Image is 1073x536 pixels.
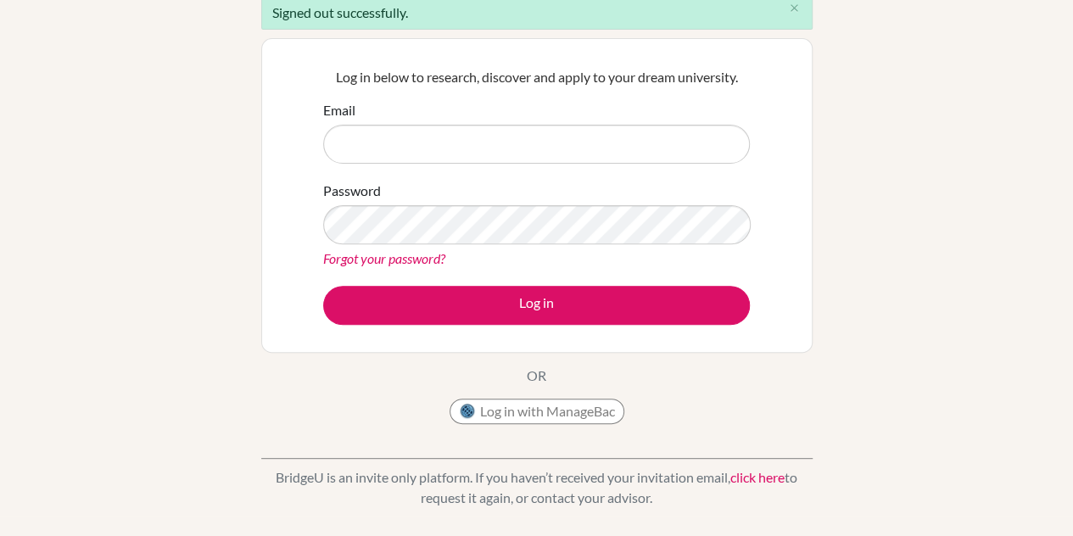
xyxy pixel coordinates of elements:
label: Password [323,181,381,201]
p: Log in below to research, discover and apply to your dream university. [323,67,750,87]
label: Email [323,100,355,120]
p: BridgeU is an invite only platform. If you haven’t received your invitation email, to request it ... [261,467,813,508]
i: close [788,2,801,14]
a: Forgot your password? [323,250,445,266]
p: OR [527,366,546,386]
a: click here [730,469,785,485]
button: Log in [323,286,750,325]
button: Log in with ManageBac [450,399,624,424]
